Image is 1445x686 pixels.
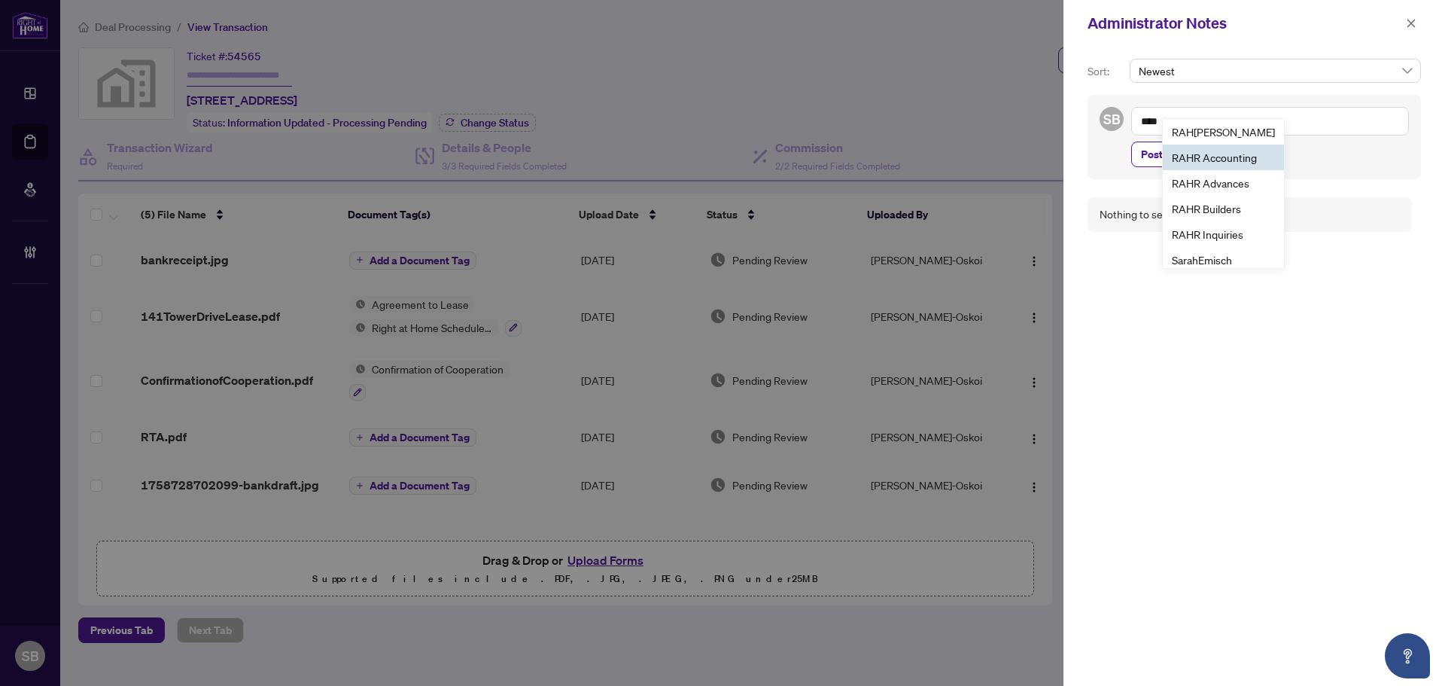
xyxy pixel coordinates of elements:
[1100,206,1193,223] div: Nothing to see yet...
[1088,12,1401,35] div: Administrator Notes
[1172,227,1243,241] span: R Inquiries
[1172,151,1257,164] span: R Accounting
[1131,142,1173,167] button: Post
[1141,142,1163,166] span: Post
[1172,253,1232,267] span: Sa Emisch
[1088,63,1124,80] p: Sort:
[1172,227,1194,241] b: RAH
[1172,151,1194,164] b: RAH
[1139,59,1412,82] span: Newest
[1103,108,1121,130] span: SB
[1183,253,1198,267] b: rah
[1172,176,1249,190] span: R Advances
[1172,125,1275,139] span: [PERSON_NAME]
[1385,633,1430,678] button: Open asap
[1172,176,1194,190] b: RAH
[1172,202,1194,215] b: RAH
[1172,125,1194,139] b: RAH
[1406,18,1416,29] span: close
[1172,202,1241,215] span: R Builders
